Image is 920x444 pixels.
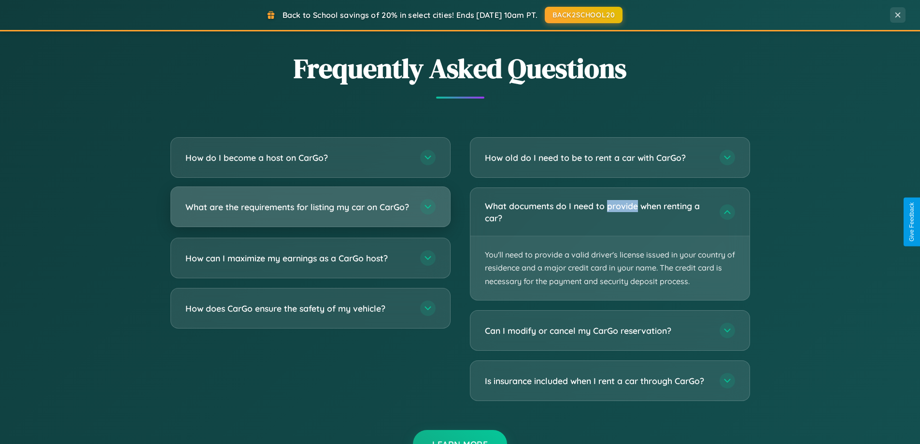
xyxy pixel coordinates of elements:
h3: Is insurance included when I rent a car through CarGo? [485,375,710,387]
h3: Can I modify or cancel my CarGo reservation? [485,325,710,337]
span: Back to School savings of 20% in select cities! Ends [DATE] 10am PT. [283,10,538,20]
h3: How can I maximize my earnings as a CarGo host? [185,252,410,264]
h3: What documents do I need to provide when renting a car? [485,200,710,224]
h3: How do I become a host on CarGo? [185,152,410,164]
h3: What are the requirements for listing my car on CarGo? [185,201,410,213]
button: BACK2SCHOOL20 [545,7,623,23]
h3: How does CarGo ensure the safety of my vehicle? [185,302,410,315]
div: Give Feedback [908,202,915,242]
p: You'll need to provide a valid driver's license issued in your country of residence and a major c... [470,236,750,300]
h3: How old do I need to be to rent a car with CarGo? [485,152,710,164]
h2: Frequently Asked Questions [170,50,750,87]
